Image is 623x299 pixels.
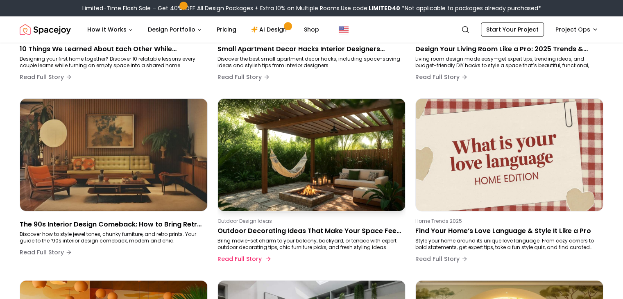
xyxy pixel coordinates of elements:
[339,25,349,34] img: United States
[82,4,541,12] div: Limited-Time Flash Sale – Get 40% OFF All Design Packages + Extra 10% on Multiple Rooms.
[415,238,600,251] p: Style your home around its unique love language. From cozy corners to bold statements, get expert...
[20,244,72,260] button: Read Full Story
[217,69,270,85] button: Read Full Story
[415,56,600,69] p: Living room design made easy—get expert tips, trending ideas, and budget-friendly DIY hacks to st...
[297,21,326,38] a: Shop
[217,226,402,236] p: Outdoor Decorating Ideas That Make Your Space Feel Straight Out of a Movie
[81,21,326,38] nav: Main
[400,4,541,12] span: *Not applicable to packages already purchased*
[210,21,243,38] a: Pricing
[20,21,71,38] img: Spacejoy Logo
[415,218,600,224] p: Home Trends 2025
[217,44,402,54] p: Small Apartment Decor Hacks Interior Designers Swear By
[20,231,204,244] p: Discover how to style jewel tones, chunky furniture, and retro prints. Your guide to the ’90s int...
[415,98,603,270] a: Find Your Home’s Love Language & Style It Like a ProHome Trends 2025Find Your Home’s Love Languag...
[20,56,204,69] p: Designing your first home together? Discover 10 relatable lessons every couple learns while turni...
[20,69,72,85] button: Read Full Story
[20,220,204,229] p: The 90s Interior Design Comeback: How to Bring Retro Cool into Your Home in [DATE]
[245,21,296,38] a: AI Design
[415,251,468,267] button: Read Full Story
[218,99,405,211] img: Outdoor Decorating Ideas That Make Your Space Feel Straight Out of a Movie
[217,251,270,267] button: Read Full Story
[20,98,208,270] a: The 90s Interior Design Comeback: How to Bring Retro Cool into Your Home in 2025The 90s Interior ...
[481,22,544,37] a: Start Your Project
[217,98,406,270] a: Outdoor Decorating Ideas That Make Your Space Feel Straight Out of a MovieOutdoor Design IdeasOut...
[217,238,402,251] p: Bring movie-set charm to your balcony, backyard, or terrace with expert outdoor decorating tips, ...
[369,4,400,12] b: LIMITED40
[217,56,402,69] p: Discover the best small apartment decor hacks, including space-saving ideas and stylish tips from...
[341,4,400,12] span: Use code:
[20,99,207,211] img: The 90s Interior Design Comeback: How to Bring Retro Cool into Your Home in 2025
[416,99,603,211] img: Find Your Home’s Love Language & Style It Like a Pro
[20,16,603,43] nav: Global
[20,44,204,54] p: 10 Things We Learned About Each Other While Designing Our First Home Together
[20,21,71,38] a: Spacejoy
[81,21,140,38] button: How It Works
[141,21,208,38] button: Design Portfolio
[415,69,468,85] button: Read Full Story
[415,44,600,54] p: Design Your Living Room Like a Pro: 2025 Trends & Timeless Styling Tips
[415,226,600,236] p: Find Your Home’s Love Language & Style It Like a Pro
[551,22,603,37] button: Project Ops
[217,218,402,224] p: Outdoor Design Ideas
